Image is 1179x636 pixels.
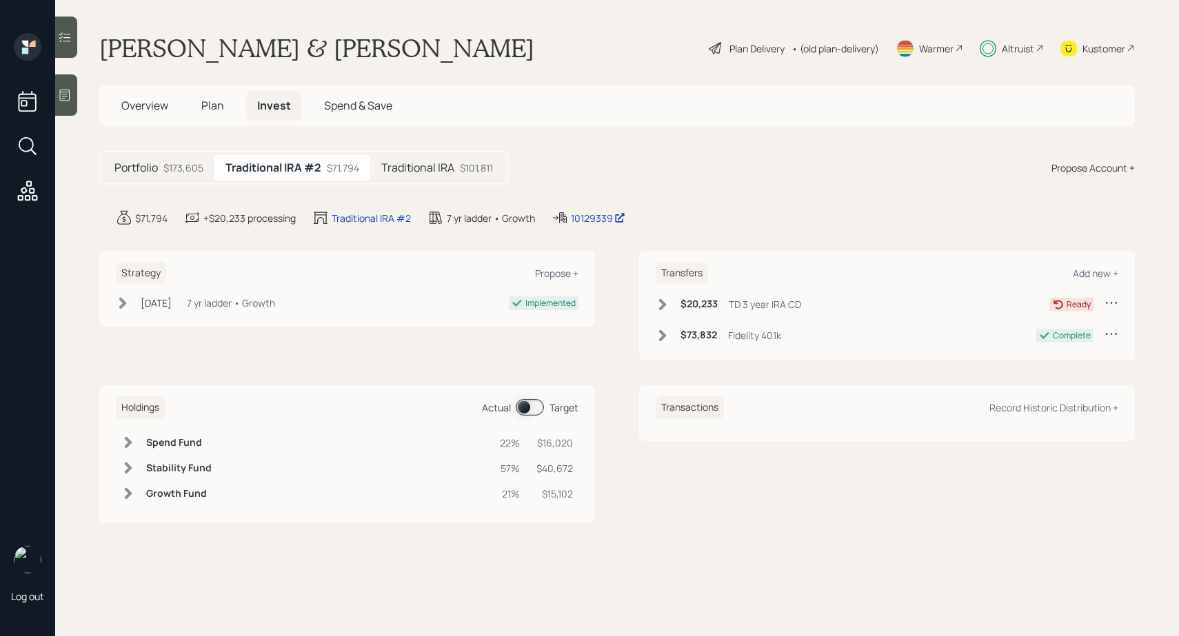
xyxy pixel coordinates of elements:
[225,161,321,174] h5: Traditional IRA #2
[146,437,212,449] h6: Spend Fund
[482,400,511,415] div: Actual
[500,435,520,450] div: 22%
[500,486,520,501] div: 21%
[116,396,165,419] h6: Holdings
[163,161,203,175] div: $173,605
[729,297,801,311] div: TD 3 year IRA CD
[1073,267,1118,280] div: Add new +
[135,211,168,225] div: $71,794
[121,98,168,113] span: Overview
[146,488,212,500] h6: Growth Fund
[146,462,212,474] h6: Stability Fund
[257,98,291,113] span: Invest
[381,161,454,174] h5: Traditional IRA
[1051,161,1135,175] div: Propose Account +
[989,401,1118,414] div: Record Historic Distribution +
[681,298,718,310] h6: $20,233
[656,262,708,285] h6: Transfers
[141,296,172,310] div: [DATE]
[1082,41,1125,56] div: Kustomer
[1002,41,1034,56] div: Altruist
[1053,329,1091,342] div: Complete
[919,41,954,56] div: Warmer
[536,486,573,501] div: $15,102
[114,161,158,174] h5: Portfolio
[681,329,717,341] h6: $73,832
[116,262,166,285] h6: Strategy
[99,33,534,63] h1: [PERSON_NAME] & [PERSON_NAME]
[11,590,44,603] div: Log out
[324,98,392,113] span: Spend & Save
[571,211,625,225] div: 10129339
[656,396,724,419] h6: Transactions
[332,211,411,225] div: Traditional IRA #2
[460,161,493,175] div: $101,811
[14,546,41,573] img: sami-boghos-headshot.png
[535,267,578,280] div: Propose +
[792,41,879,56] div: • (old plan-delivery)
[728,328,781,342] div: Fidelity 401k
[447,211,535,225] div: 7 yr ladder • Growth
[550,400,578,415] div: Target
[536,435,573,450] div: $16,020
[536,461,573,475] div: $40,672
[1067,298,1091,311] div: Ready
[525,297,576,309] div: Implemented
[203,211,296,225] div: +$20,233 processing
[327,161,359,175] div: $71,794
[729,41,785,56] div: Plan Delivery
[187,296,275,310] div: 7 yr ladder • Growth
[500,461,520,475] div: 57%
[201,98,224,113] span: Plan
